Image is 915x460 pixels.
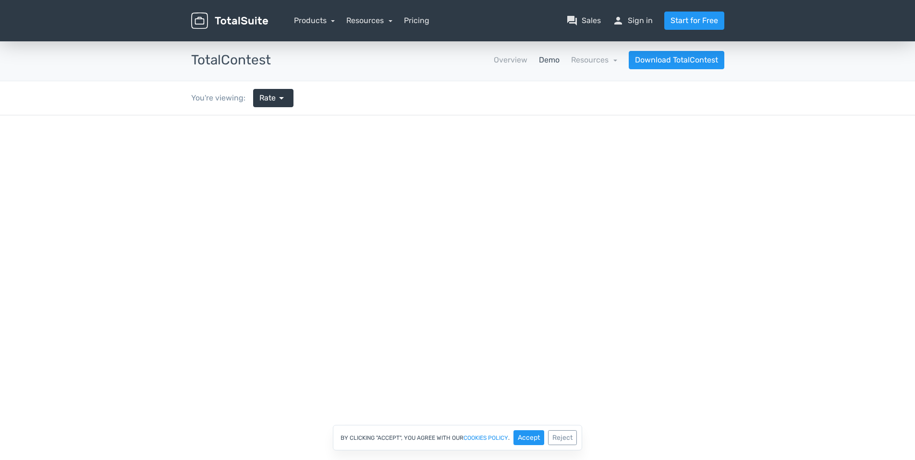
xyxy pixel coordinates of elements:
img: TotalSuite for WordPress [191,12,268,29]
a: Demo [539,54,560,66]
a: Pricing [404,15,429,26]
div: By clicking "Accept", you agree with our . [333,425,582,450]
a: Resources [571,55,617,64]
span: arrow_drop_down [276,92,287,104]
span: person [612,15,624,26]
a: Resources [346,16,392,25]
div: You're viewing: [191,92,253,104]
a: Rate arrow_drop_down [253,89,293,107]
button: Accept [513,430,544,445]
a: Download TotalContest [629,51,724,69]
a: cookies policy [464,435,508,441]
a: Overview [494,54,527,66]
a: question_answerSales [566,15,601,26]
span: Rate [259,92,276,104]
h3: TotalContest [191,53,271,68]
a: Start for Free [664,12,724,30]
a: Products [294,16,335,25]
button: Reject [548,430,577,445]
a: personSign in [612,15,653,26]
span: question_answer [566,15,578,26]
